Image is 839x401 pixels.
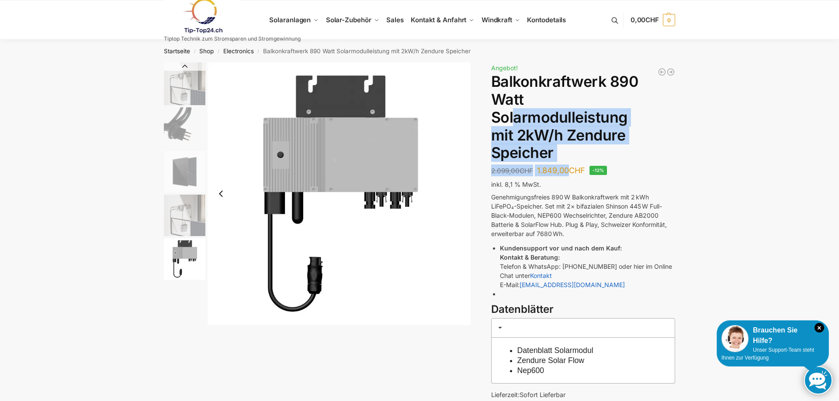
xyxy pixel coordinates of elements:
[721,325,749,352] img: Customer service
[411,16,466,24] span: Kontakt & Anfahrt
[162,237,205,281] li: 5 / 5
[658,68,666,76] a: 890/600 Watt Solarkraftwerk + 2,7 KW Batteriespeicher Genehmigungsfrei
[666,68,675,76] a: Balkonkraftwerk 890 Watt Solarmodulleistung mit 1kW/h Zendure Speicher
[383,0,407,40] a: Sales
[326,16,371,24] span: Solar-Zubehör
[517,356,585,365] a: Zendure Solar Flow
[520,167,533,175] span: CHF
[500,243,675,289] li: Telefon & WhatsApp: [PHONE_NUMBER] oder hier im Online Chat unter E-Mail:
[223,48,254,55] a: Electronics
[491,192,675,238] p: Genehmigungsfreies 890 W Balkonkraftwerk mit 2 kWh LiFePO₄-Speicher. Set mit 2× bifazialen Shinso...
[164,36,301,41] p: Tiptop Technik zum Stromsparen und Stromgewinnung
[663,14,675,26] span: 0
[491,391,565,398] span: Lieferzeit:
[500,254,560,261] strong: Kontakt & Beratung:
[491,167,533,175] bdi: 2.099,00
[164,151,205,192] img: Maysun
[162,150,205,193] li: 3 / 5
[212,185,230,203] button: Previous slide
[199,48,214,55] a: Shop
[520,281,625,288] a: [EMAIL_ADDRESS][DOMAIN_NAME]
[527,16,566,24] span: Kontodetails
[491,181,541,188] span: inkl. 8,1 % MwSt.
[524,0,569,40] a: Kontodetails
[164,107,205,149] img: Anschlusskabel-3meter_schweizer-stecker
[149,40,691,62] nav: Breadcrumb
[500,244,622,252] strong: Kundensupport vor und nach dem Kauf:
[164,62,205,71] button: Previous slide
[815,323,824,332] i: Schließen
[491,302,675,317] h3: Datenblätter
[208,62,471,325] li: 5 / 5
[164,195,205,236] img: Zendure-solar-flow-Batteriespeicher für Balkonkraftwerke
[631,16,659,24] span: 0,00
[569,166,585,175] span: CHF
[520,391,565,398] span: Sofort Lieferbar
[164,62,205,105] img: Zendure-solar-flow-Batteriespeicher für Balkonkraftwerke
[214,48,223,55] span: /
[164,238,205,280] img: nep-microwechselrichter-600w
[407,0,478,40] a: Kontakt & Anfahrt
[162,62,205,106] li: 1 / 5
[322,0,383,40] a: Solar-Zubehör
[190,48,199,55] span: /
[491,64,518,72] span: Angebot!
[631,7,675,33] a: 0,00CHF 0
[478,0,524,40] a: Windkraft
[530,272,552,279] a: Kontakt
[645,16,659,24] span: CHF
[482,16,512,24] span: Windkraft
[254,48,263,55] span: /
[517,346,593,355] a: Datenblatt Solarmodul
[386,16,404,24] span: Sales
[164,48,190,55] a: Startseite
[162,106,205,150] li: 2 / 5
[537,166,585,175] bdi: 1.849,00
[589,166,607,175] span: -12%
[208,62,471,325] img: nep-microwechselrichter-600w
[162,193,205,237] li: 4 / 5
[491,73,675,162] h1: Balkonkraftwerk 890 Watt Solarmodulleistung mit 2kW/h Zendure Speicher
[721,325,824,346] div: Brauchen Sie Hilfe?
[517,366,544,375] a: Nep600
[721,347,814,361] span: Unser Support-Team steht Ihnen zur Verfügung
